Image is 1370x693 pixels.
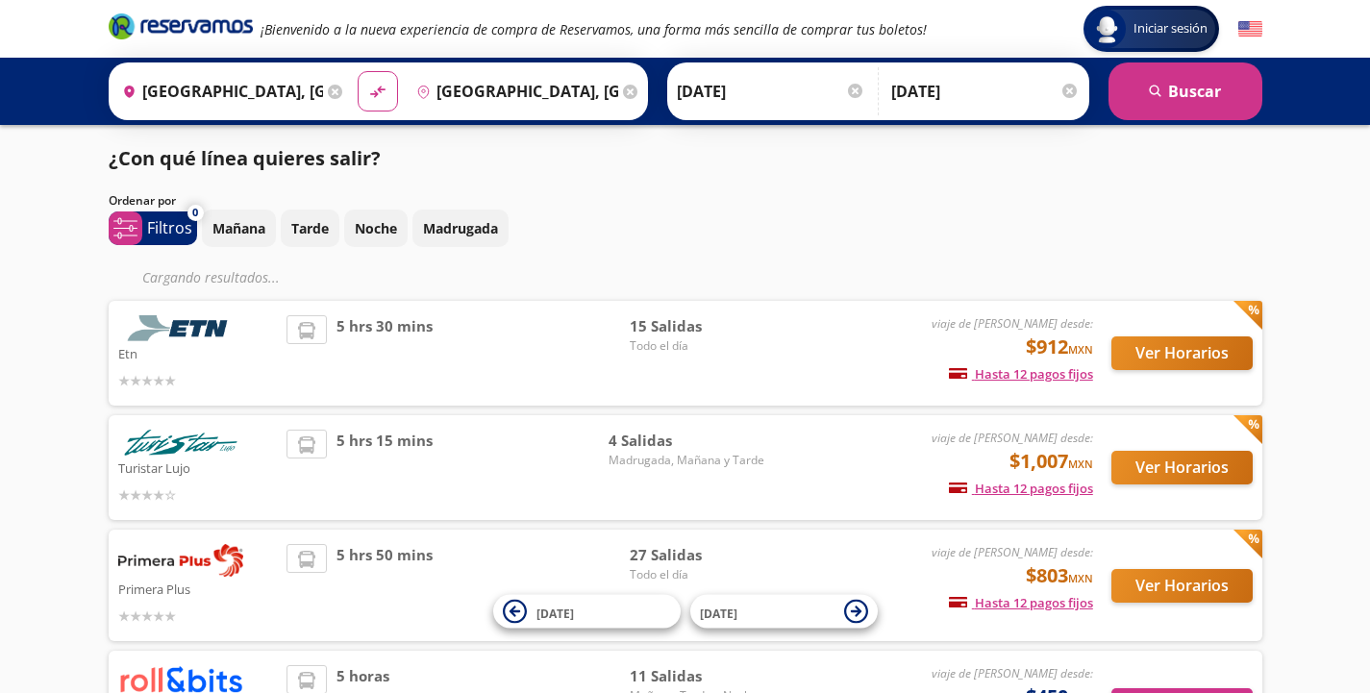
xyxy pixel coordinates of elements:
em: viaje de [PERSON_NAME] desde: [932,430,1093,446]
span: $803 [1026,561,1093,590]
button: Ver Horarios [1111,336,1253,370]
img: Etn [118,315,243,341]
input: Opcional [891,67,1080,115]
span: $1,007 [1009,447,1093,476]
button: [DATE] [690,595,878,629]
p: Ordenar por [109,192,176,210]
img: Turistar Lujo [118,430,243,456]
span: 15 Salidas [630,315,764,337]
button: Noche [344,210,408,247]
p: Noche [355,218,397,238]
button: Madrugada [412,210,509,247]
p: ¿Con qué línea quieres salir? [109,144,381,173]
p: Primera Plus [118,577,278,600]
em: ¡Bienvenido a la nueva experiencia de compra de Reservamos, una forma más sencilla de comprar tus... [261,20,927,38]
p: Turistar Lujo [118,456,278,479]
span: 5 hrs 50 mins [336,544,433,627]
span: 5 hrs 15 mins [336,430,433,506]
em: Cargando resultados ... [142,268,280,286]
span: Hasta 12 pagos fijos [949,365,1093,383]
button: [DATE] [493,595,681,629]
span: 5 hrs 30 mins [336,315,433,391]
span: Hasta 12 pagos fijos [949,480,1093,497]
span: 27 Salidas [630,544,764,566]
img: Roll & Bits [118,665,243,693]
span: Iniciar sesión [1126,19,1215,38]
span: 11 Salidas [630,665,764,687]
span: $912 [1026,333,1093,361]
a: Brand Logo [109,12,253,46]
small: MXN [1068,571,1093,585]
span: Madrugada, Mañana y Tarde [609,452,764,469]
img: Primera Plus [118,544,243,577]
span: 4 Salidas [609,430,764,452]
span: Todo el día [630,566,764,583]
small: MXN [1068,342,1093,357]
button: Mañana [202,210,276,247]
button: Ver Horarios [1111,451,1253,484]
small: MXN [1068,457,1093,471]
input: Elegir Fecha [677,67,865,115]
em: viaje de [PERSON_NAME] desde: [932,315,1093,332]
span: Todo el día [630,337,764,355]
span: 0 [192,205,198,221]
button: English [1238,17,1262,41]
span: [DATE] [536,605,574,621]
p: Tarde [291,218,329,238]
p: Madrugada [423,218,498,238]
button: Buscar [1108,62,1262,120]
i: Brand Logo [109,12,253,40]
em: viaje de [PERSON_NAME] desde: [932,544,1093,560]
p: Mañana [212,218,265,238]
button: Ver Horarios [1111,569,1253,603]
button: 0Filtros [109,211,197,245]
button: Tarde [281,210,339,247]
p: Filtros [147,216,192,239]
span: [DATE] [700,605,737,621]
em: viaje de [PERSON_NAME] desde: [932,665,1093,681]
span: Hasta 12 pagos fijos [949,594,1093,611]
p: Etn [118,341,278,364]
input: Buscar Origen [114,67,324,115]
input: Buscar Destino [409,67,618,115]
